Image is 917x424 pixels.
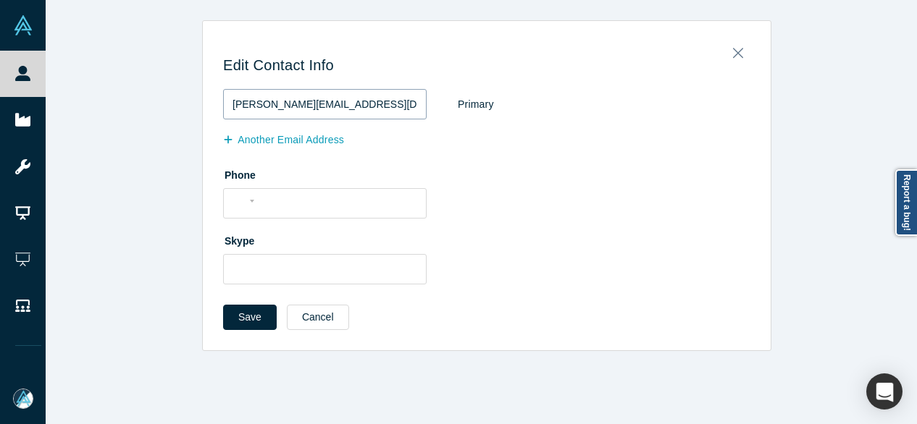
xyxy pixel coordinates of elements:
img: Alchemist Vault Logo [13,15,33,35]
button: Cancel [287,305,349,330]
h3: Edit Contact Info [223,56,750,74]
label: Skype [223,229,750,249]
button: Another Email Address [223,127,359,153]
a: Report a bug! [895,169,917,236]
div: Primary [457,92,495,117]
button: Save [223,305,277,330]
label: Phone [223,163,750,183]
img: Mia Scott's Account [13,389,33,409]
button: Close [723,39,753,59]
